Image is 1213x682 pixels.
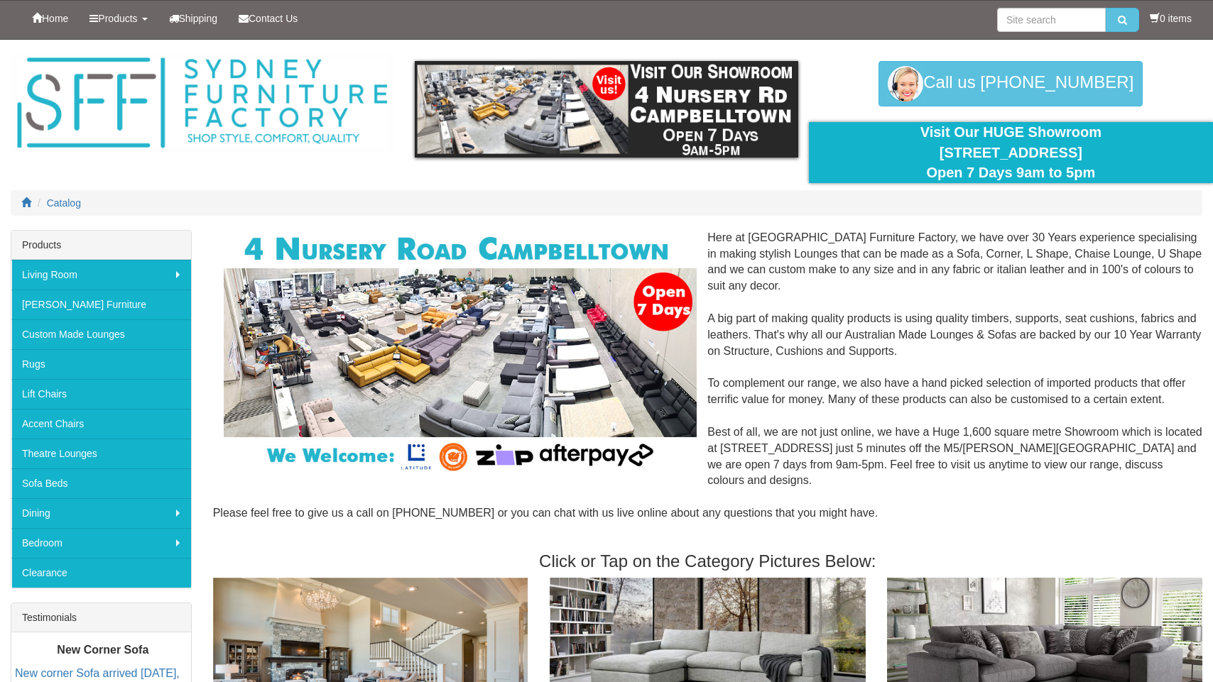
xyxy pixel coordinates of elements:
a: Custom Made Lounges [11,319,191,349]
a: Contact Us [228,1,308,36]
a: Living Room [11,260,191,290]
a: Clearance [11,558,191,588]
a: Accent Chairs [11,409,191,439]
span: Contact Us [249,13,298,24]
a: [PERSON_NAME] Furniture [11,290,191,319]
span: Home [42,13,68,24]
span: Products [98,13,137,24]
a: Rugs [11,349,191,379]
h3: Click or Tap on the Category Pictures Below: [213,552,1202,571]
a: Sofa Beds [11,468,191,498]
div: Testimonials [11,603,191,632]
b: New Corner Sofa [57,644,148,656]
a: Theatre Lounges [11,439,191,468]
img: Corner Modular Lounges [224,230,697,476]
a: Bedroom [11,528,191,558]
img: showroom.gif [415,61,798,158]
img: Sydney Furniture Factory [11,54,393,153]
a: Lift Chairs [11,379,191,409]
div: Products [11,231,191,260]
div: Here at [GEOGRAPHIC_DATA] Furniture Factory, we have over 30 Years experience specialising in mak... [213,230,1202,538]
a: Catalog [47,197,81,209]
a: Home [21,1,79,36]
a: Shipping [158,1,229,36]
a: Products [79,1,158,36]
a: Dining [11,498,191,528]
span: Shipping [179,13,218,24]
div: Visit Our HUGE Showroom [STREET_ADDRESS] Open 7 Days 9am to 5pm [820,122,1202,183]
li: 0 items [1150,11,1192,26]
input: Site search [997,8,1106,32]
